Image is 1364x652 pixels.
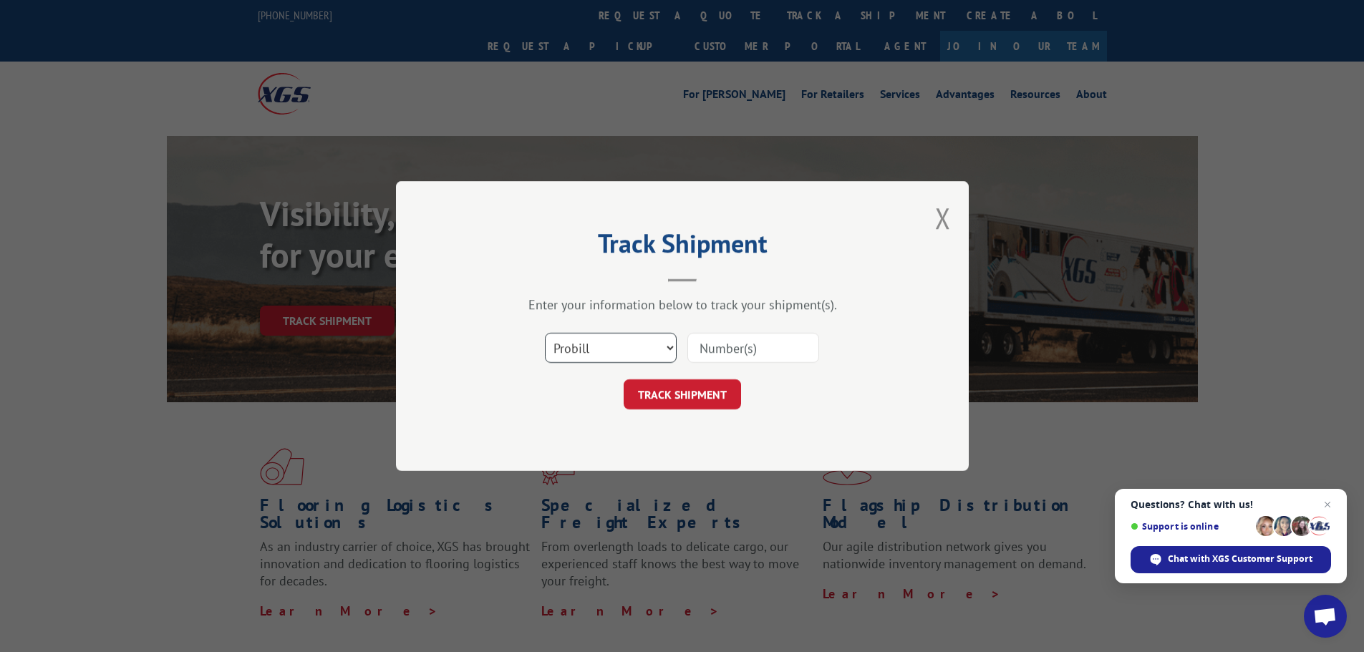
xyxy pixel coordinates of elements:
[468,233,897,261] h2: Track Shipment
[1304,595,1347,638] div: Open chat
[1131,546,1331,573] div: Chat with XGS Customer Support
[935,199,951,237] button: Close modal
[1319,496,1336,513] span: Close chat
[468,296,897,313] div: Enter your information below to track your shipment(s).
[1131,499,1331,510] span: Questions? Chat with us!
[624,379,741,409] button: TRACK SHIPMENT
[687,333,819,363] input: Number(s)
[1131,521,1251,532] span: Support is online
[1168,553,1312,565] span: Chat with XGS Customer Support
